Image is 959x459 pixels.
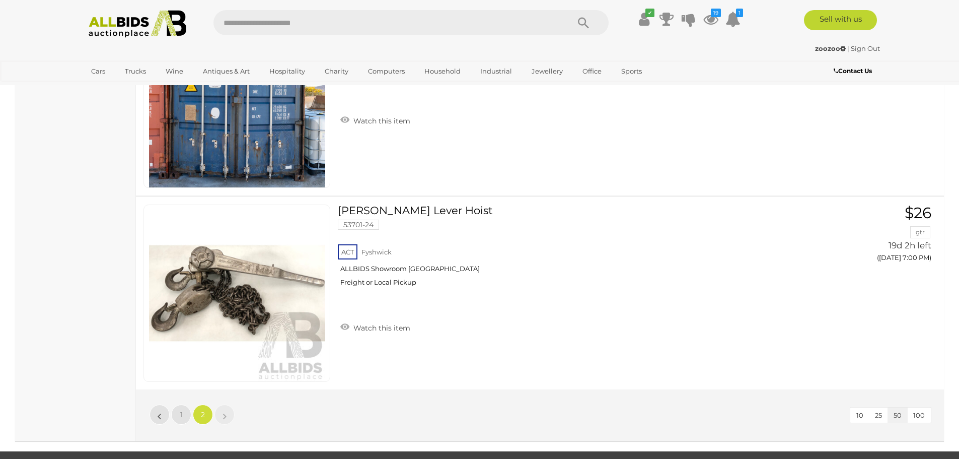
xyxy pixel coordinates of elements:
[815,44,846,52] strong: zoozoo
[150,405,170,425] a: «
[85,63,112,80] a: Cars
[875,411,882,419] span: 25
[804,10,877,30] a: Sell with us
[318,63,355,80] a: Charity
[558,10,609,35] button: Search
[576,63,608,80] a: Office
[351,323,410,333] span: Watch this item
[196,63,256,80] a: Antiques & Art
[201,410,205,419] span: 2
[869,408,888,423] button: 25
[338,319,413,335] a: Watch this item
[85,80,169,96] a: [GEOGRAPHIC_DATA]
[149,11,325,187] img: 54559-3a.jpg
[615,63,648,80] a: Sports
[159,63,190,80] a: Wine
[214,405,235,425] a: »
[725,10,741,28] a: 1
[263,63,312,80] a: Hospitality
[637,10,652,28] a: ✔
[361,63,411,80] a: Computers
[703,10,718,28] a: 19
[907,408,931,423] button: 100
[894,411,902,419] span: 50
[474,63,519,80] a: Industrial
[834,65,874,77] a: Contact Us
[856,411,863,419] span: 10
[913,411,925,419] span: 100
[193,405,213,425] a: 2
[736,9,743,17] i: 1
[817,205,934,268] a: $26 gtr 19d 2h left ([DATE] 7:00 PM)
[851,44,880,52] a: Sign Out
[83,10,192,38] img: Allbids.com.au
[345,205,801,294] a: [PERSON_NAME] Lever Hoist 53701-24 ACT Fyshwick ALLBIDS Showroom [GEOGRAPHIC_DATA] Freight or Loc...
[351,116,410,125] span: Watch this item
[645,9,654,17] i: ✔
[180,410,183,419] span: 1
[905,204,931,222] span: $26
[338,112,413,127] a: Watch this item
[345,11,801,87] a: 04/2007, 40Ft High Cube, Shipping Container - Blue 54559-3 ACT [PERSON_NAME] Local Pickup or Buye...
[525,63,569,80] a: Jewellery
[815,44,847,52] a: zoozoo
[850,408,869,423] button: 10
[149,205,325,381] img: 53701-24a.jpg
[847,44,849,52] span: |
[171,405,191,425] a: 1
[418,63,467,80] a: Household
[711,9,721,17] i: 19
[888,408,908,423] button: 50
[118,63,153,80] a: Trucks
[834,67,872,75] b: Contact Us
